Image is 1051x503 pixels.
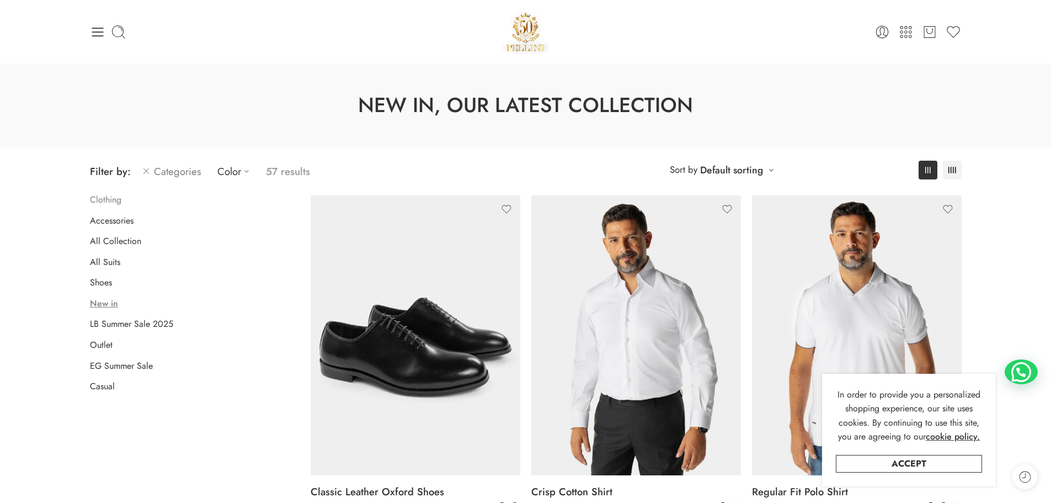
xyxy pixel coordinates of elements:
[502,8,549,55] img: Pellini
[266,158,310,184] p: 57 results
[90,340,113,351] a: Outlet
[90,215,134,226] a: Accessories
[90,277,112,288] a: Shoes
[836,455,982,473] a: Accept
[142,158,201,184] a: Categories
[217,158,255,184] a: Color
[90,298,118,309] a: New in
[90,194,121,205] a: Clothing
[90,319,173,330] a: LB Summer Sale 2025
[874,24,890,40] a: Login / Register
[90,257,120,268] a: All Suits
[752,481,962,503] a: Regular Fit Polo Shirt
[90,236,141,247] a: All Collection
[700,162,763,178] a: Default sorting
[28,91,1023,120] h1: New In, Our Latest Collection
[837,388,980,443] span: In order to provide you a personalized shopping experience, our site uses cookies. By continuing ...
[90,361,153,372] a: EG Summer Sale
[922,24,937,40] a: Cart
[946,24,961,40] a: Wishlist
[531,481,741,503] a: Crisp Cotton Shirt
[926,430,980,444] a: cookie policy.
[670,161,697,179] span: Sort by
[311,481,520,503] a: Classic Leather Oxford Shoes
[502,8,549,55] a: Pellini -
[90,381,115,392] a: Casual
[90,164,131,179] span: Filter by:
